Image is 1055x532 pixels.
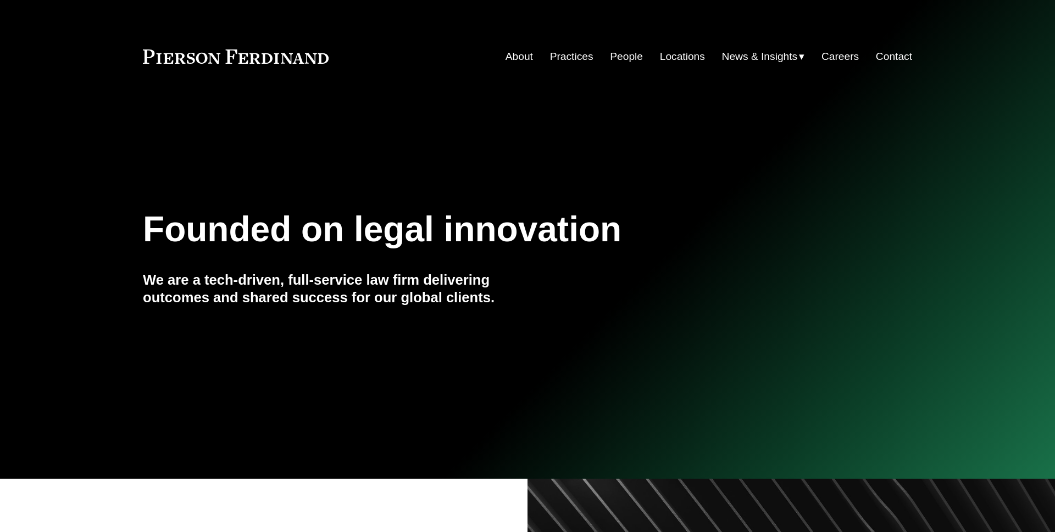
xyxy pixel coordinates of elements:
a: Careers [821,46,859,67]
a: folder dropdown [722,46,805,67]
a: People [610,46,643,67]
a: About [506,46,533,67]
a: Practices [550,46,593,67]
a: Contact [876,46,912,67]
span: News & Insights [722,47,798,66]
h4: We are a tech-driven, full-service law firm delivering outcomes and shared success for our global... [143,271,527,307]
h1: Founded on legal innovation [143,209,784,250]
a: Locations [660,46,705,67]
